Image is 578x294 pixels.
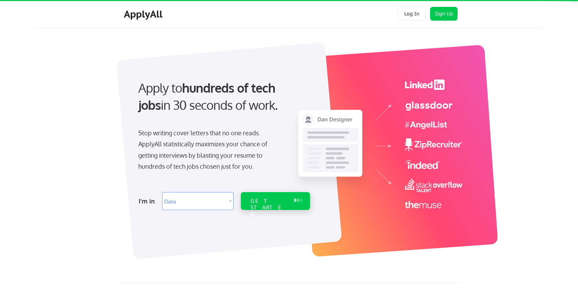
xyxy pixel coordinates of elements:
[398,7,426,21] button: Log In
[430,7,458,21] button: Sign Up
[124,8,164,20] div: ApplyAll
[139,196,158,207] div: I'm in
[138,80,278,113] strong: hundreds of tech jobs
[138,79,307,114] div: Apply to in 30 seconds of work.
[138,127,280,172] div: Stop writing cover letters that no one reads. ApplyAll statistically maximizes your chance of get...
[250,198,287,218] div: GET STARTED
